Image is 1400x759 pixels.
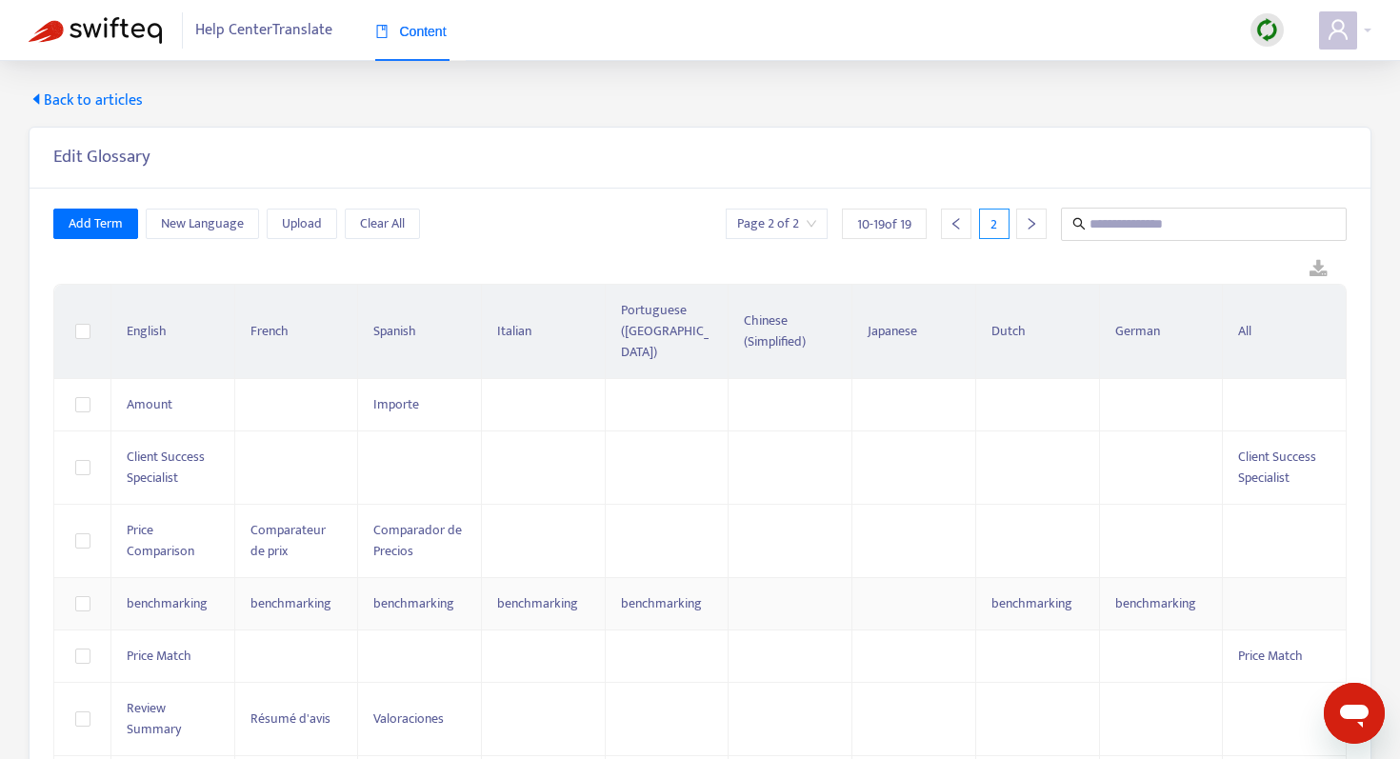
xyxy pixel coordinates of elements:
th: Japanese [852,285,976,379]
span: Review Summary [127,697,181,740]
th: German [1100,285,1224,379]
span: Content [375,24,447,39]
span: benchmarking [497,592,578,614]
span: 10 - 19 of 19 [857,214,911,234]
span: Upload [282,213,322,234]
span: caret-left [29,91,44,107]
span: benchmarking [991,592,1072,614]
span: Résumé d'avis [250,708,330,729]
span: Back to articles [29,90,143,112]
img: sync.dc5367851b00ba804db3.png [1255,18,1279,42]
span: Importe [373,393,419,415]
img: Swifteq [29,17,162,44]
span: benchmarking [373,592,454,614]
span: Valoraciones [373,708,444,729]
button: Upload [267,209,337,239]
span: Client Success Specialist [127,446,205,489]
th: Italian [482,285,606,379]
span: Price Match [1238,645,1303,667]
iframe: Button to launch messaging window [1324,683,1385,744]
span: Add Term [69,213,123,234]
span: benchmarking [127,592,208,614]
th: Spanish [358,285,482,379]
div: 2 [979,209,1010,239]
span: user [1327,18,1350,41]
th: Chinese (Simplified) [729,285,852,379]
button: Add Term [53,209,138,239]
span: book [375,25,389,38]
span: left [950,217,963,230]
th: French [235,285,359,379]
th: English [111,285,235,379]
span: Clear All [360,213,405,234]
button: Clear All [345,209,420,239]
span: benchmarking [250,592,331,614]
span: benchmarking [1115,592,1196,614]
th: Portuguese ([GEOGRAPHIC_DATA]) [606,285,730,379]
span: Amount [127,393,172,415]
span: Price Match [127,645,191,667]
span: Comparateur de prix [250,519,326,562]
span: Comparador de Precios [373,519,462,562]
span: Price Comparison [127,519,194,562]
span: right [1025,217,1038,230]
th: All [1223,285,1347,379]
span: New Language [161,213,244,234]
span: Client Success Specialist [1238,446,1316,489]
span: Help Center Translate [195,12,332,49]
button: New Language [146,209,259,239]
span: search [1072,217,1086,230]
span: benchmarking [621,592,702,614]
th: Dutch [976,285,1100,379]
h5: Edit Glossary [53,147,150,169]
